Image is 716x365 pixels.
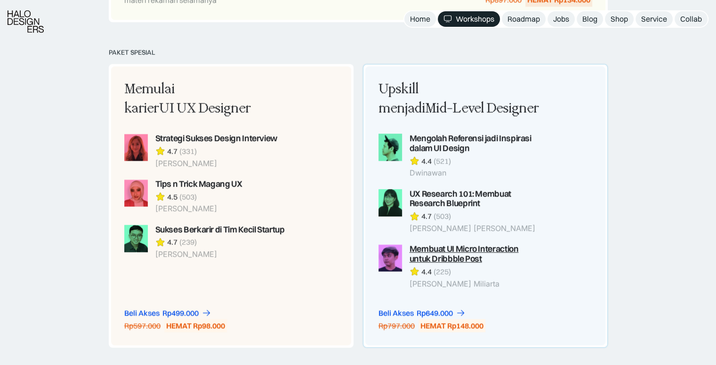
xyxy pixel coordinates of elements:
[124,79,286,119] div: Memulai karier
[438,11,500,27] a: Workshops
[421,267,432,277] div: 4.4
[124,225,286,259] a: Sukses Berkarir di Tim Kecil Startup4.7(239)[PERSON_NAME]
[155,134,277,143] div: Strategi Sukses Design Interview
[167,146,177,156] div: 4.7
[155,225,285,235] div: Sukses Berkarir di Tim Kecil Startup
[675,11,708,27] a: Collab
[410,134,540,153] div: Mengolah Referensi jadi Inspirasi dalam UI Design
[378,189,540,233] a: UX Research 101: Membuat Research Blueprint4.7(503)[PERSON_NAME] [PERSON_NAME]
[434,267,451,277] div: (225)
[378,79,540,119] div: Upskill menjadi
[167,237,177,247] div: 4.7
[179,237,197,247] div: (239)
[502,11,546,27] a: Roadmap
[410,189,540,209] div: UX Research 101: Membuat Research Blueprint
[378,321,415,331] div: Rp797.000
[420,321,483,331] div: HEMAT Rp148.000
[434,211,451,221] div: (503)
[417,308,453,318] div: Rp649.000
[421,211,432,221] div: 4.7
[507,14,540,24] div: Roadmap
[410,168,540,177] div: Dwinawan
[378,134,540,178] a: Mengolah Referensi jadi Inspirasi dalam UI Design4.4(521)Dwinawan
[456,14,494,24] div: Workshops
[410,279,540,288] div: [PERSON_NAME] Miliarta
[167,192,177,202] div: 4.5
[636,11,673,27] a: Service
[404,11,436,27] a: Home
[421,156,432,166] div: 4.4
[547,11,575,27] a: Jobs
[378,308,466,318] a: Beli AksesRp649.000
[155,159,277,168] div: [PERSON_NAME]
[582,14,597,24] div: Blog
[434,156,451,166] div: (521)
[166,321,225,331] div: HEMAT Rp98.000
[124,308,160,318] div: Beli Akses
[179,192,197,202] div: (503)
[155,179,242,189] div: Tips n Trick Magang UX
[605,11,634,27] a: Shop
[611,14,628,24] div: Shop
[155,250,285,259] div: [PERSON_NAME]
[162,308,199,318] div: Rp499.000
[124,134,286,168] a: Strategi Sukses Design Interview4.7(331)[PERSON_NAME]
[159,100,251,116] span: UI UX Designer
[124,321,161,331] div: Rp597.000
[124,308,211,318] a: Beli AksesRp499.000
[179,146,197,156] div: (331)
[641,14,667,24] div: Service
[410,244,540,264] div: Membuat UI Micro Interaction untuk Dribbble Post
[425,100,539,116] span: Mid-Level Designer
[410,224,540,233] div: [PERSON_NAME] [PERSON_NAME]
[378,244,540,288] a: Membuat UI Micro Interaction untuk Dribbble Post4.4(225)[PERSON_NAME] Miliarta
[378,308,414,318] div: Beli Akses
[577,11,603,27] a: Blog
[410,14,430,24] div: Home
[553,14,569,24] div: Jobs
[124,179,286,214] a: Tips n Trick Magang UX4.5(503)[PERSON_NAME]
[155,204,242,213] div: [PERSON_NAME]
[109,48,608,56] div: PAKET SPESIAL
[680,14,702,24] div: Collab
